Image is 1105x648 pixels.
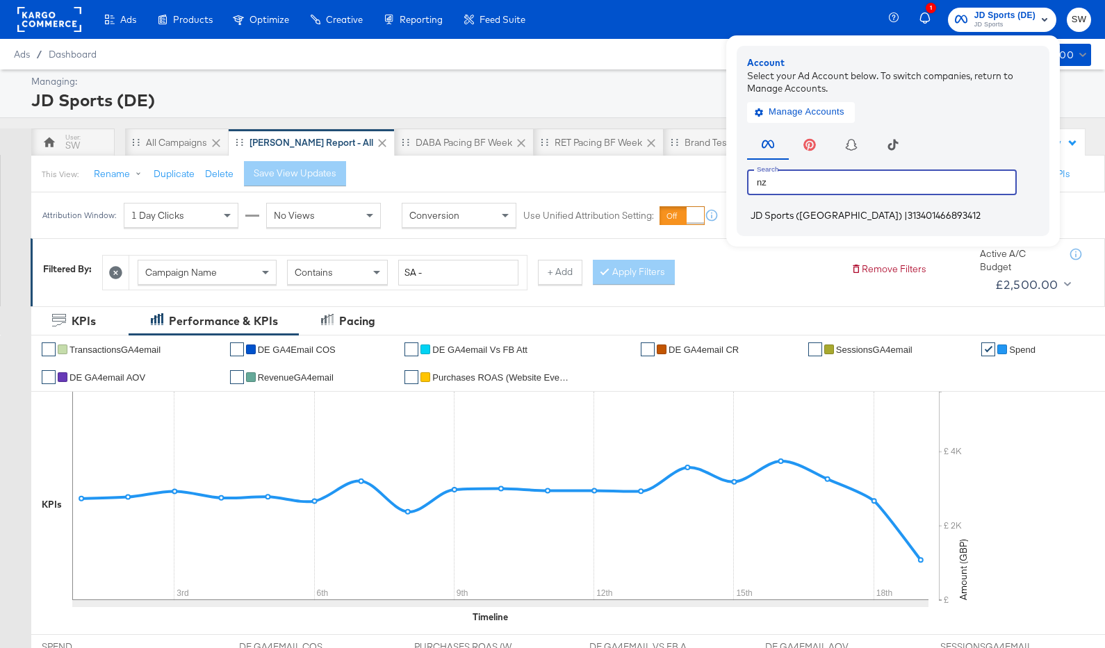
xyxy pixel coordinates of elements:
div: KPIs [42,498,62,511]
span: DE GA4email CR [669,344,739,355]
div: Filtered By: [43,263,92,276]
span: Creative [326,14,363,25]
span: 1 Day Clicks [131,209,184,222]
div: This View: [42,169,79,180]
button: Delete [205,167,234,181]
span: Campaign Name [145,266,217,279]
span: Purchases ROAS (Website Events) [432,372,571,383]
div: Timeline [473,610,508,624]
div: Drag to reorder tab [402,138,409,146]
div: [PERSON_NAME] Report - All [249,136,373,149]
button: Remove Filters [851,263,926,276]
div: Drag to reorder tab [671,138,678,146]
span: Contains [295,266,333,279]
span: Ads [120,14,136,25]
span: No Views [274,209,315,222]
button: JD Sports (DE)JD Sports [948,8,1056,32]
div: Account [747,56,1039,69]
span: RevenueGA4email [258,372,334,383]
a: ✔ [641,342,655,356]
div: Managing: [31,75,1088,88]
span: / [30,49,49,60]
div: Performance & KPIs [169,313,278,329]
span: JD Sports (DE) [974,8,1036,23]
a: ✔ [981,342,995,356]
span: Feed Suite [480,14,525,25]
button: Duplicate [154,167,195,181]
button: Rename [84,162,156,187]
div: DABA Pacing BF Week [416,136,512,149]
button: + Add [538,260,582,285]
input: Enter a search term [398,260,518,285]
a: ✔ [42,342,56,356]
span: Optimize [249,14,289,25]
span: Conversion [409,209,459,222]
span: DE GA4email vs FB Att [432,344,527,355]
span: SW [1072,12,1086,28]
div: £2,500.00 [995,274,1058,295]
span: Reporting [400,14,443,25]
div: Active A/C Budget [980,247,1056,273]
span: | [904,210,908,221]
span: 313401466893412 [908,210,981,221]
span: JD Sports [974,19,1036,31]
div: 1 [926,3,936,13]
a: ✔ [230,342,244,356]
div: SW [65,139,80,152]
div: Brand test [685,136,730,149]
button: 1 [917,6,941,33]
div: Pacing [339,313,375,329]
span: Products [173,14,213,25]
label: Use Unified Attribution Setting: [523,209,654,222]
a: ✔ [808,342,822,356]
div: Drag to reorder tab [236,138,243,146]
a: ✔ [404,370,418,384]
div: JD Sports (DE) [31,88,1088,112]
div: Attribution Window: [42,210,117,220]
div: Drag to reorder tab [132,138,140,146]
a: ✔ [230,370,244,384]
a: ✔ [404,342,418,356]
span: JD Sports ([GEOGRAPHIC_DATA]) [751,210,902,221]
span: DE GA4email AOV [69,372,145,383]
text: Amount (GBP) [957,539,969,600]
div: RET Pacing BF Week [555,136,642,149]
span: DE GA4Email COS [258,344,336,355]
div: KPIs [72,313,96,329]
button: Manage Accounts [747,101,855,122]
span: Ads [14,49,30,60]
div: Select your Ad Account below. To switch companies, return to Manage Accounts. [747,69,1039,94]
span: TransactionsGA4email [69,344,161,355]
a: ✔ [42,370,56,384]
div: Drag to reorder tab [541,138,548,146]
button: SW [1067,8,1091,32]
button: £2,500.00 [990,274,1074,296]
span: Spend [1009,344,1036,355]
span: Manage Accounts [758,104,844,120]
a: Dashboard [49,49,97,60]
div: All Campaigns [146,136,207,149]
span: SessionsGA4email [836,344,912,355]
